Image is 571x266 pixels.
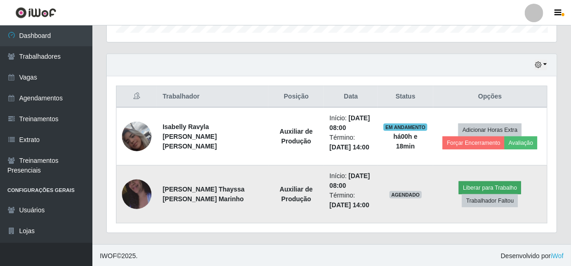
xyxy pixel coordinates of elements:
[329,171,372,191] li: Início:
[100,252,117,260] span: IWOF
[459,181,521,194] button: Liberar para Trabalho
[268,86,324,108] th: Posição
[329,201,369,209] time: [DATE] 14:00
[329,113,372,133] li: Início:
[329,143,369,151] time: [DATE] 14:00
[329,114,370,131] time: [DATE] 08:00
[551,252,564,260] a: iWof
[163,186,244,203] strong: [PERSON_NAME] Thayssa [PERSON_NAME] Marinho
[163,123,217,150] strong: Isabelly Ravyla [PERSON_NAME] [PERSON_NAME]
[324,86,378,108] th: Data
[504,136,537,149] button: Avaliação
[378,86,433,108] th: Status
[389,191,422,198] span: AGENDADO
[329,172,370,189] time: [DATE] 08:00
[433,86,547,108] th: Opções
[329,191,372,210] li: Término:
[501,251,564,261] span: Desenvolvido por
[462,194,518,207] button: Trabalhador Faltou
[394,133,418,150] strong: há 00 h e 18 min
[280,186,313,203] strong: Auxiliar de Produção
[443,136,504,149] button: Forçar Encerramento
[15,7,56,19] img: CoreUI Logo
[329,133,372,152] li: Término:
[458,124,522,136] button: Adicionar Horas Extra
[280,128,313,145] strong: Auxiliar de Produção
[383,124,427,131] span: EM ANDAMENTO
[100,251,138,261] span: © 2025 .
[122,110,152,163] img: 1700658195519.jpeg
[157,86,268,108] th: Trabalhador
[122,168,152,221] img: 1741863996987.jpeg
